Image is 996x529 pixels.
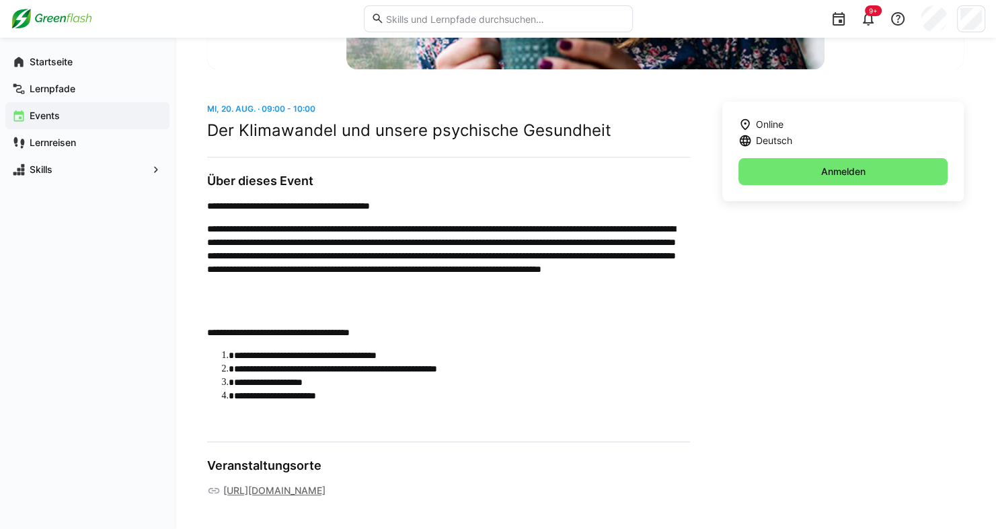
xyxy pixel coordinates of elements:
[819,165,868,178] span: Anmelden
[207,104,315,114] span: Mi, 20. Aug. · 09:00 - 10:00
[756,134,792,147] span: Deutsch
[223,484,325,497] a: [URL][DOMAIN_NAME]
[207,174,690,188] h3: Über dieses Event
[869,7,878,15] span: 9+
[207,458,690,473] h3: Veranstaltungsorte
[207,120,690,141] h2: Der Klimawandel und unsere psychische Gesundheit
[738,158,948,185] button: Anmelden
[756,118,783,131] span: Online
[384,13,625,25] input: Skills und Lernpfade durchsuchen…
